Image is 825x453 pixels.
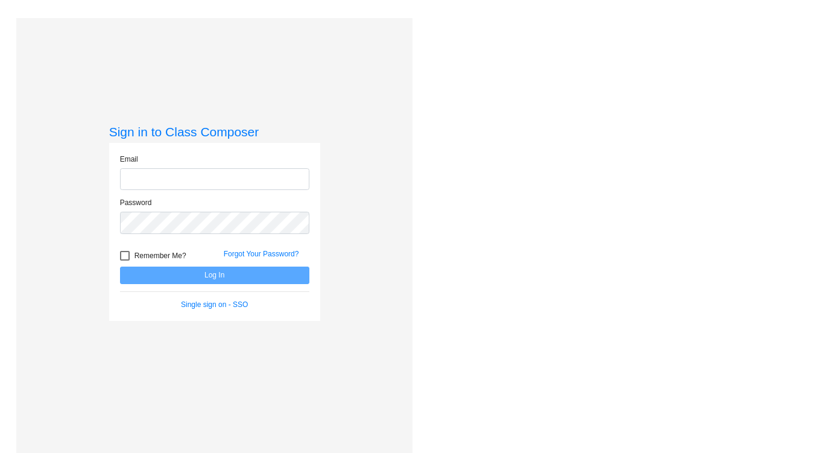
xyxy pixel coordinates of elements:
[109,124,320,139] h3: Sign in to Class Composer
[120,197,152,208] label: Password
[120,154,138,165] label: Email
[181,300,248,309] a: Single sign on - SSO
[224,250,299,258] a: Forgot Your Password?
[120,267,309,284] button: Log In
[134,249,186,263] span: Remember Me?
